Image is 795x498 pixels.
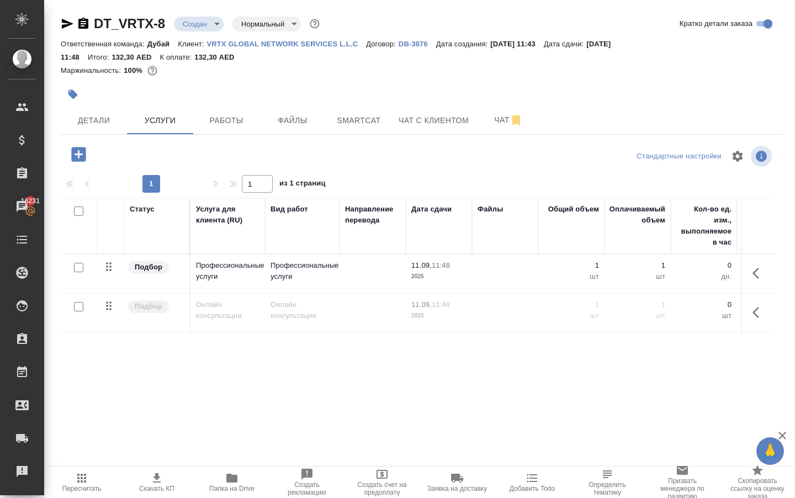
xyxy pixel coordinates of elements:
a: DB-3876 [399,39,436,48]
p: Профессиональные услуги [271,260,334,282]
svg: Отписаться [510,114,523,127]
div: Кол-во ед. изм., выполняемое в час [676,204,732,248]
p: VRTX GLOBAL NETWORK SERVICES L.L.C [207,40,367,48]
p: 11.09, [411,261,432,269]
p: 132,30 AED [112,53,160,61]
p: Маржинальность: [61,66,124,75]
p: [DATE] 11:43 [490,40,544,48]
span: Чат [482,113,535,127]
span: из 1 страниц [279,177,326,193]
button: 🙏 [756,437,784,465]
p: 0 [676,299,732,310]
p: 1 [544,260,599,271]
div: Создан [232,17,301,31]
p: 1 [610,260,665,271]
div: Статус [130,204,155,215]
span: 16231 [14,195,46,206]
p: Итого: [88,53,112,61]
span: Добавить Todo [510,485,555,492]
p: шт [676,310,732,321]
p: Дубай [147,40,178,48]
button: Скопировать ссылку на оценку заказа [720,467,795,498]
span: Посмотреть информацию [751,146,774,167]
span: Чат с клиентом [399,114,469,128]
a: 16231 [3,193,41,220]
p: Договор: [366,40,399,48]
span: Smartcat [332,114,385,128]
button: Доп статусы указывают на важность/срочность заказа [308,17,322,31]
a: VRTX GLOBAL NETWORK SERVICES L.L.C [207,39,367,48]
p: Дата создания: [436,40,490,48]
button: Пересчитать [44,467,119,498]
span: Детали [67,114,120,128]
p: Ответственная команда: [61,40,147,48]
p: Профессиональные услуги [196,260,259,282]
button: Призвать менеджера по развитию [645,467,720,498]
span: Пересчитать [62,485,102,492]
span: Определить тематику [576,481,638,496]
div: Оплачиваемый объем [609,204,665,226]
button: Заявка на доставку [420,467,495,498]
span: Создать рекламацию [276,481,338,496]
span: Настроить таблицу [724,143,751,169]
div: Направление перевода [345,204,400,226]
span: 🙏 [761,439,780,463]
button: Показать кнопки [746,260,772,287]
button: Определить тематику [570,467,645,498]
p: К оплате: [160,53,195,61]
p: шт [610,310,665,321]
p: 2025 [411,271,467,282]
p: 11:48 [432,261,450,269]
p: 2025 [411,310,467,321]
p: 1 [610,299,665,310]
p: DB-3876 [399,40,436,48]
p: шт [610,271,665,282]
span: Кратко детали заказа [680,18,752,29]
div: split button [634,148,724,165]
span: Работы [200,114,253,128]
button: Добавить услугу [63,143,94,166]
p: Подбор [135,262,162,273]
button: Создать рекламацию [269,467,344,498]
span: Создать счет на предоплату [351,481,413,496]
p: шт [544,310,599,321]
div: Услуга для клиента (RU) [196,204,259,226]
p: Дата сдачи: [544,40,586,48]
p: 132,30 AED [194,53,242,61]
p: дн. [676,271,732,282]
div: Общий объем [548,204,599,215]
div: Дата сдачи [411,204,452,215]
p: Онлайн консультации [271,299,334,321]
button: Создать счет на предоплату [344,467,420,498]
div: Вид работ [271,204,308,215]
p: 11:48 [432,300,450,309]
button: 0.00 AED; [145,63,160,78]
div: Файлы [478,204,503,215]
p: шт [544,271,599,282]
button: Добавить Todo [495,467,570,498]
span: Заявка на доставку [427,485,487,492]
p: Подбор [135,301,162,312]
button: Папка на Drive [194,467,269,498]
span: Услуги [134,114,187,128]
p: 11.09, [411,300,432,309]
button: Нормальный [238,19,288,29]
p: Онлайн консультации [196,299,259,321]
p: 0 [676,260,732,271]
span: Папка на Drive [209,485,255,492]
p: 100% [124,66,145,75]
a: DT_VRTX-8 [94,16,165,31]
button: Добавить тэг [61,82,85,107]
button: Создан [179,19,210,29]
button: Скачать КП [119,467,194,498]
button: Скопировать ссылку [77,17,90,30]
button: Показать кнопки [746,299,772,326]
div: Создан [174,17,224,31]
span: Файлы [266,114,319,128]
p: Клиент: [178,40,206,48]
p: 1 [544,299,599,310]
span: Скачать КП [139,485,174,492]
button: Скопировать ссылку для ЯМессенджера [61,17,74,30]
